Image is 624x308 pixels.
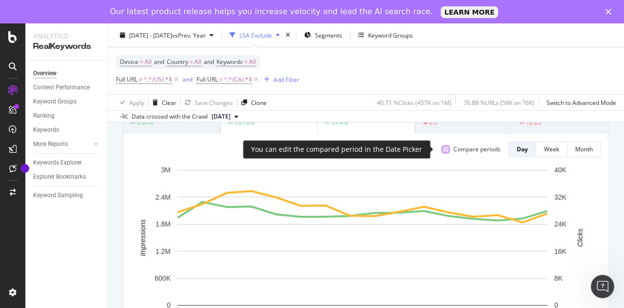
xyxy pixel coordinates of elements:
text: 3M [161,166,171,174]
div: Add Filter [273,75,299,83]
button: Keyword Groups [354,27,417,43]
text: 16K [554,247,567,255]
div: 12.25 [526,118,541,126]
div: Keyword Sampling [33,190,83,201]
span: and [204,58,214,66]
div: Overview [33,68,57,79]
div: Keyword Groups [33,97,77,107]
div: Our latest product release helps you increase velocity and lead the AI search race. [110,7,433,17]
a: Keywords [33,125,101,135]
a: Keyword Groups [33,97,101,107]
text: 1.8M [156,220,171,228]
span: = [244,58,248,66]
span: All [195,55,201,69]
div: Explorer Bookmarks [33,172,86,182]
a: Explorer Bookmarks [33,172,101,182]
div: 6.63% [137,118,154,126]
text: Impressions [139,219,147,256]
span: Keywords [216,58,243,66]
text: 2.4M [156,193,171,201]
div: Tooltip anchor [20,164,29,173]
button: Save Changes [181,95,233,110]
button: Week [536,142,567,157]
div: Analytics [33,31,100,41]
text: 40K [554,166,567,174]
div: Data crossed with the Crawl [132,112,208,121]
div: 40.71 % Clicks ( 457K on 1M ) [377,98,451,106]
span: vs Prev. Year [172,31,206,39]
div: Keywords Explorer [33,158,82,168]
a: LEARN MORE [441,6,499,18]
div: 31.4% [331,118,348,126]
div: 76.88 % URLs ( 58K on 76K ) [464,98,534,106]
text: Clicks [576,228,584,246]
button: Month [567,142,601,157]
div: Keyword Groups [368,31,413,39]
div: Clone [251,98,267,106]
button: Clear [149,95,176,110]
div: Month [575,145,593,153]
span: All [249,55,256,69]
div: Clear [162,98,176,106]
div: 78.19% [234,118,254,126]
span: ^.*/US/.*$ [144,73,172,86]
button: Clone [237,95,267,110]
span: All [145,55,152,69]
span: ≠ [139,75,142,83]
span: and [154,58,164,66]
div: LSA Exclude [239,31,272,39]
div: Ranking [33,111,55,121]
text: 1.2M [156,247,171,255]
div: Close [605,9,615,15]
button: and [182,75,193,84]
button: Apply [116,95,144,110]
a: More Reports [33,139,91,149]
div: 0.5 [429,118,437,126]
div: Content Performance [33,82,90,93]
span: Full URL [196,75,218,83]
div: Day [517,145,528,153]
span: = [190,58,193,66]
div: times [284,30,292,40]
div: Week [544,145,559,153]
span: = [140,58,143,66]
div: More Reports [33,139,68,149]
div: Keywords [33,125,59,135]
button: [DATE] [208,111,242,123]
a: Ranking [33,111,101,121]
text: 8K [554,274,563,282]
button: Segments [300,27,346,43]
span: Segments [315,31,342,39]
a: Content Performance [33,82,101,93]
a: Keywords Explorer [33,158,101,168]
a: Overview [33,68,101,79]
iframe: Intercom live chat [591,275,614,298]
button: Switch to Advanced Mode [543,95,616,110]
span: ≠ [219,75,223,83]
a: Keyword Sampling [33,190,101,201]
span: Device [120,58,138,66]
span: [DATE] - [DATE] [129,31,172,39]
button: [DATE] - [DATE]vsPrev. Year [116,27,217,43]
div: and [182,75,193,83]
span: 2025 Aug. 14th [212,112,231,121]
button: Day [508,142,536,157]
span: Country [167,58,188,66]
button: Add Filter [260,74,299,85]
text: 600K [155,274,171,282]
div: Switch to Advanced Mode [546,98,616,106]
div: RealKeywords [33,41,100,52]
div: Save Changes [195,98,233,106]
div: You can edit the compared period in the Date Picker [251,144,422,154]
text: 24K [554,220,567,228]
text: 32K [554,193,567,201]
div: Compare periods [453,145,501,153]
div: Apply [129,98,144,106]
span: Full URL [116,75,137,83]
button: LSA Exclude [226,27,284,43]
span: ^.*/CA/.*$ [224,73,252,86]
